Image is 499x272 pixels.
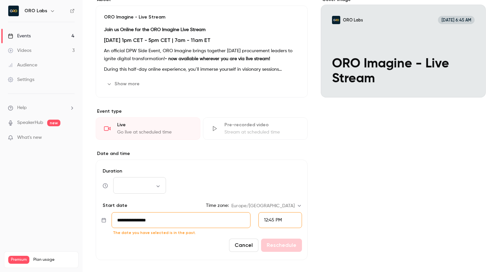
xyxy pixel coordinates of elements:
span: 12:45 PM [264,218,282,222]
span: What's new [17,134,42,141]
label: Date and time [96,150,308,157]
div: Europe/[GEOGRAPHIC_DATA] [231,203,302,209]
iframe: Noticeable Trigger [67,135,75,141]
span: Premium [8,256,29,264]
div: Pre-recorded video [224,122,299,128]
button: Show more [104,79,144,89]
span: Help [17,104,27,111]
p: During this half-day online experience, you’ll immerse yourself in visionary sessions designed to... [104,65,299,73]
span: Plan usage [33,257,74,262]
label: Time zone: [206,202,229,209]
strong: [DATE] 1pm CET - 5pm CET | 7am - 11am ET [104,37,211,43]
span: new [47,120,60,126]
p: Start date [101,202,127,209]
p: Event type [96,108,308,115]
div: Audience [8,62,37,68]
h6: ORO Labs [24,8,47,14]
div: Pre-recorded videoStream at scheduled time [203,117,308,140]
img: ORO Labs [8,6,19,16]
div: Live [117,122,192,128]
a: SpeakerHub [17,119,43,126]
li: help-dropdown-opener [8,104,75,111]
p: ORO Imagine - Live Stream [104,14,299,20]
div: Settings [8,76,34,83]
strong: - now available wherever you are via live stream! [165,57,270,61]
span: The date you have selected is in the past. [113,230,196,235]
div: LiveGo live at scheduled time [96,117,200,140]
div: Events [8,33,31,39]
p: An official DPW Side Event, ORO Imagine brings together [DATE] procurement leaders to ignite digi... [104,47,299,63]
label: Duration [101,168,302,175]
div: Videos [8,47,31,54]
strong: Join us Online for the ORO Imagine Live Stream [104,27,206,32]
div: Go live at scheduled time [117,129,192,136]
div: Stream at scheduled time [224,129,299,136]
button: Cancel [229,239,258,252]
div: From [258,212,302,228]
